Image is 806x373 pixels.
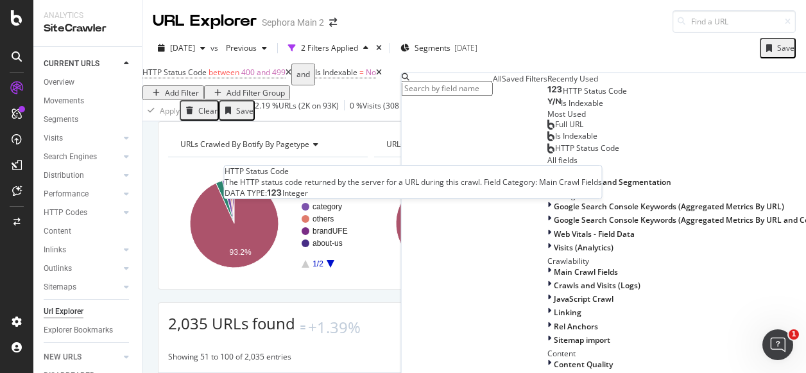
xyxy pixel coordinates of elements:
h4: URLs Crawled By Botify By gds_pagetype [384,134,562,155]
a: Outlinks [44,262,120,275]
span: Is Indexable [555,130,597,141]
a: NEW URLS [44,351,120,364]
div: Sephora Main 2 [262,16,324,29]
a: Explorer Bookmarks [44,324,133,337]
div: Performance [44,187,89,201]
a: Distribution [44,169,120,182]
span: between [209,67,239,78]
input: Find a URL [673,10,796,33]
button: Add Filter [142,85,204,100]
div: CURRENT URLS [44,57,99,71]
button: 2 Filters Applied [283,38,373,58]
span: Previous [221,42,257,53]
span: Rel Anchors [554,321,598,332]
a: Overview [44,76,133,89]
div: Inlinks [44,243,66,257]
div: HTTP Codes [44,206,87,220]
span: HTTP Status Code [555,143,619,153]
div: Search Engines [44,150,97,164]
button: Segments[DATE] [395,38,483,58]
span: Integer [282,187,308,198]
text: 93.2% [230,248,252,257]
input: Search by field name [402,81,493,96]
span: = [359,67,364,78]
span: HTTP Status Code [142,67,207,78]
span: Full URL [555,119,583,130]
div: Segments [44,113,78,126]
a: Search Engines [44,150,120,164]
div: HTTP Status Code [225,166,602,177]
span: Linking [554,307,581,318]
div: NEW URLS [44,351,81,364]
button: and [291,64,315,85]
span: 2025 Sep. 11th [170,42,195,53]
a: CURRENT URLS [44,57,120,71]
span: DATA TYPE: [225,187,267,198]
div: Save [236,105,253,116]
div: +1.39% [308,317,361,338]
div: Explorer Bookmarks [44,324,113,337]
div: times [373,42,384,55]
span: vs [210,42,221,53]
div: and [296,65,310,83]
button: [DATE] [153,38,210,58]
span: Visits (Analytics) [554,242,613,253]
div: Overview [44,76,74,89]
a: Visits [44,132,120,145]
button: Add Filter Group [204,85,290,100]
a: Segments [44,113,133,126]
div: Outlinks [44,262,72,275]
a: Url Explorer [44,305,133,318]
a: Content [44,225,133,238]
span: URLs Crawled By Botify By pagetype [180,139,309,150]
button: Save [219,100,255,121]
div: arrow-right-arrow-left [329,18,337,27]
span: Is Indexable [561,98,603,108]
h4: URLs Crawled By Botify By pagetype [178,134,356,155]
svg: A chart. [168,168,368,279]
span: Is Indexable [315,67,357,78]
button: Previous [221,38,272,58]
div: Clear [198,105,218,116]
div: URL Explorer [153,10,257,32]
div: Sitemaps [44,281,76,294]
span: Segments [415,42,450,53]
div: 2.19 % URLs ( 2K on 93K ) [255,100,339,121]
div: Save [777,42,794,53]
text: category [313,202,342,211]
a: Performance [44,187,120,201]
text: about-us [313,239,343,248]
iframe: Intercom live chat [762,329,793,360]
a: Movements [44,94,133,108]
div: Url Explorer [44,305,83,318]
div: Apply [160,105,180,116]
span: 400 and 499 [241,67,286,78]
div: All [493,73,502,84]
div: Add Filter Group [227,87,285,98]
span: Crawls and Visits (Logs) [554,280,640,291]
text: others [313,214,334,223]
div: Distribution [44,169,84,182]
span: No [366,67,376,78]
div: A chart. [374,168,574,279]
span: 2,035 URLs found [168,313,295,334]
div: 0 % Visits ( 308 on 5M ) [350,100,426,121]
div: Content [44,225,71,238]
span: Main Crawl Fields [554,266,618,277]
div: Saved Filters [502,73,547,84]
div: Add Filter [165,87,199,98]
span: JavaScript Crawl [554,293,613,304]
a: Sitemaps [44,281,120,294]
button: Clear [180,100,219,121]
a: Inlinks [44,243,120,257]
text: 1/2 [313,259,323,268]
span: HTTP Status Code [563,85,627,96]
div: Analytics [44,10,132,21]
div: 2 Filters Applied [301,42,358,53]
span: Web Vitals - Field Data [554,229,635,239]
span: Content Quality [554,359,613,370]
div: SiteCrawler [44,21,132,36]
div: Movements [44,94,84,108]
a: HTTP Codes [44,206,120,220]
